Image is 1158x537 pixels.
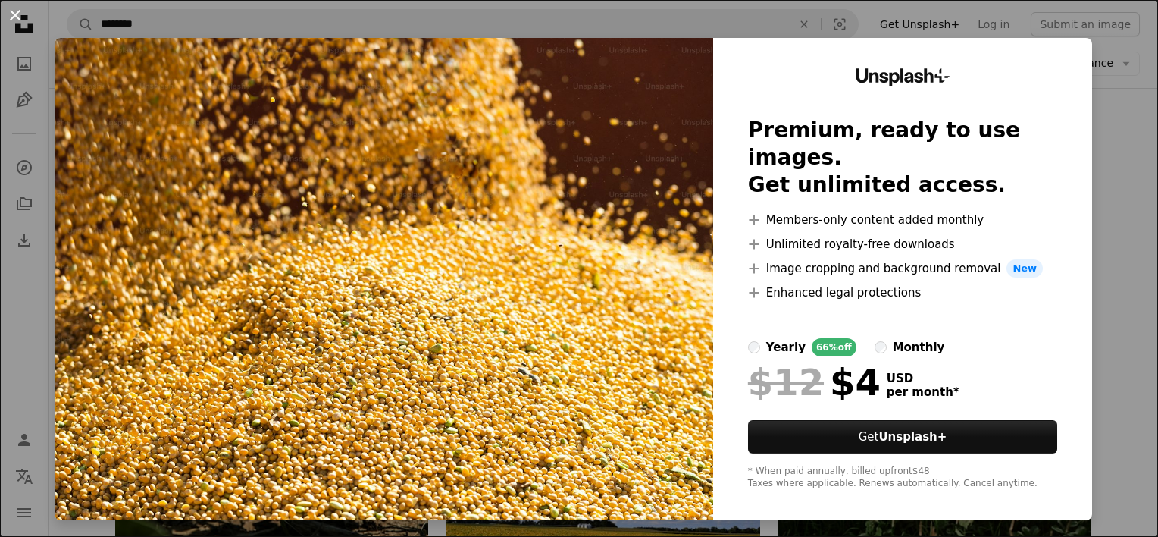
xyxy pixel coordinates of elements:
[1006,259,1043,278] span: New
[875,341,887,353] input: monthly
[748,284,1057,302] li: Enhanced legal protections
[878,430,947,444] strong: Unsplash+
[748,363,824,402] span: $12
[748,211,1057,229] li: Members-only content added monthly
[748,341,760,353] input: yearly66%off
[887,385,959,399] span: per month *
[748,235,1057,253] li: Unlimited royalty-free downloads
[887,372,959,385] span: USD
[766,338,806,356] div: yearly
[748,420,1057,454] button: GetUnsplash+
[893,338,945,356] div: monthly
[812,338,856,356] div: 66% off
[748,117,1057,199] h2: Premium, ready to use images. Get unlimited access.
[748,466,1057,490] div: * When paid annually, billed upfront $48 Taxes where applicable. Renews automatically. Cancel any...
[748,363,881,402] div: $4
[748,259,1057,278] li: Image cropping and background removal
